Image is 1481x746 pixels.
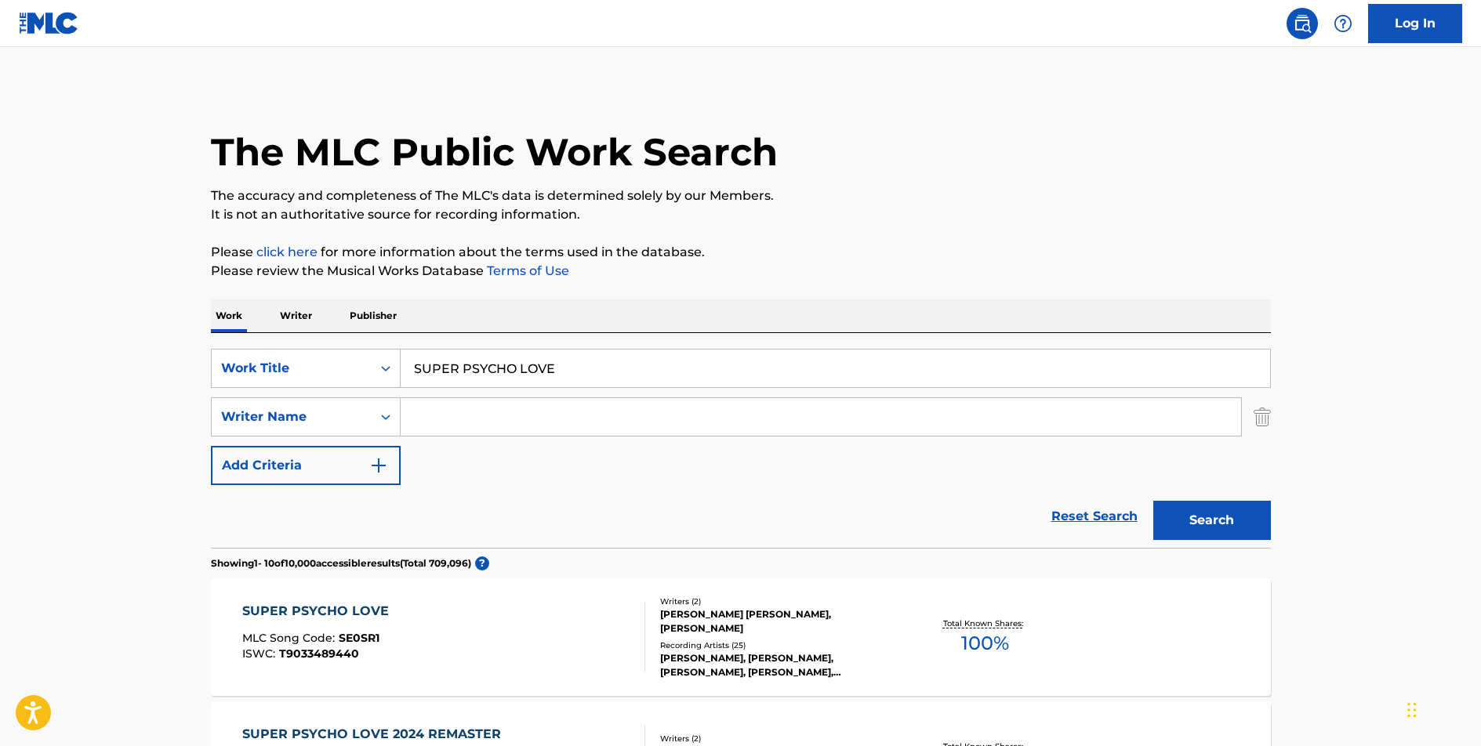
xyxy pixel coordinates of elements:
[1153,501,1271,540] button: Search
[961,629,1009,657] span: 100 %
[1044,499,1145,534] a: Reset Search
[660,651,897,679] div: [PERSON_NAME], [PERSON_NAME], [PERSON_NAME], [PERSON_NAME], [PERSON_NAME]
[211,349,1271,548] form: Search Form
[211,299,247,332] p: Work
[211,578,1271,696] a: SUPER PSYCHO LOVEMLC Song Code:SE0SR1ISWC:T9033489440Writers (2)[PERSON_NAME] [PERSON_NAME], [PER...
[660,733,897,744] div: Writers ( 2 )
[19,12,79,34] img: MLC Logo
[1403,671,1481,746] iframe: Chat Widget
[211,186,1271,205] p: The accuracy and completeness of The MLC's data is determined solely by our Members.
[242,631,339,645] span: MLC Song Code :
[1293,14,1312,33] img: search
[660,596,897,607] div: Writers ( 2 )
[211,556,471,570] p: Showing 1 - 10 of 10,000 accessible results (Total 709,096 )
[211,262,1271,281] p: Please review the Musical Works Database
[211,243,1271,262] p: Please for more information about the terms used in the database.
[256,244,318,259] a: click here
[242,602,397,621] div: SUPER PSYCHO LOVE
[211,205,1271,224] p: It is not an authoritative source for recording information.
[1327,8,1359,39] div: Help
[660,607,897,636] div: [PERSON_NAME] [PERSON_NAME], [PERSON_NAME]
[1407,686,1417,733] div: Drag
[221,407,362,426] div: Writer Name
[279,646,359,661] span: T9033489440
[1287,8,1318,39] a: Public Search
[275,299,317,332] p: Writer
[660,639,897,651] div: Recording Artists ( 25 )
[1334,14,1352,33] img: help
[369,456,388,475] img: 9d2ae6d4665cec9f34b9.svg
[1368,4,1462,43] a: Log In
[211,446,401,485] button: Add Criteria
[943,617,1027,629] p: Total Known Shares:
[345,299,401,332] p: Publisher
[475,556,489,570] span: ?
[484,263,569,278] a: Terms of Use
[211,129,778,176] h1: The MLC Public Work Search
[242,725,509,744] div: SUPER PSYCHO LOVE 2024 REMASTER
[339,631,379,645] span: SE0SR1
[221,359,362,378] div: Work Title
[1254,397,1271,436] img: Delete Criterion
[242,646,279,661] span: ISWC :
